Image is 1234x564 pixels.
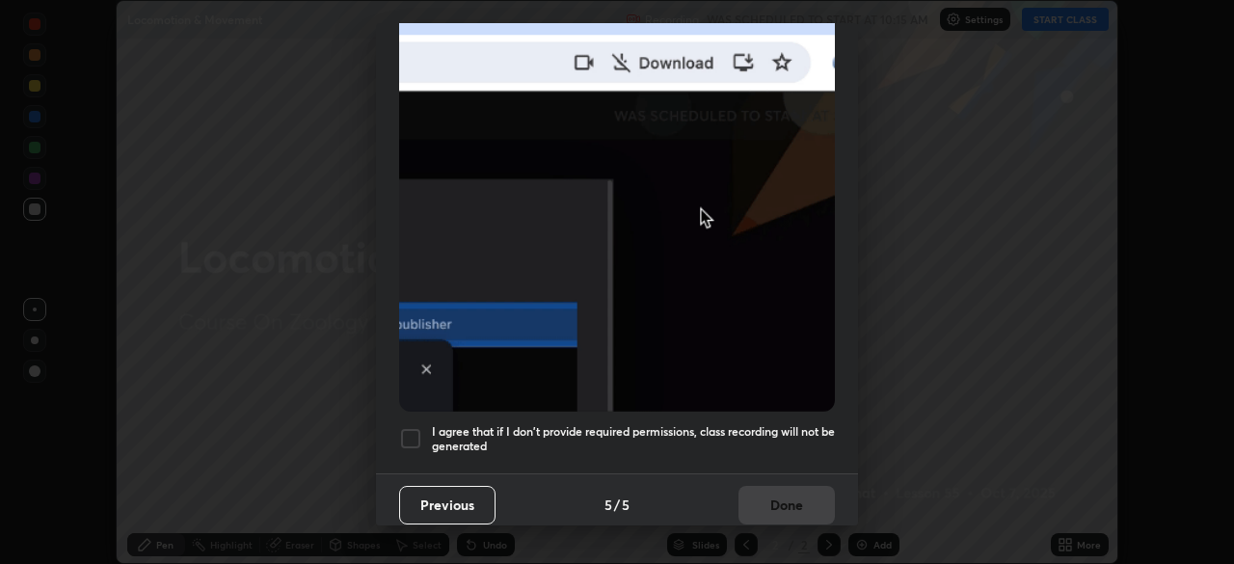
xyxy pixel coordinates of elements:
h4: 5 [622,495,630,515]
button: Previous [399,486,496,524]
h4: 5 [604,495,612,515]
h5: I agree that if I don't provide required permissions, class recording will not be generated [432,424,835,454]
h4: / [614,495,620,515]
